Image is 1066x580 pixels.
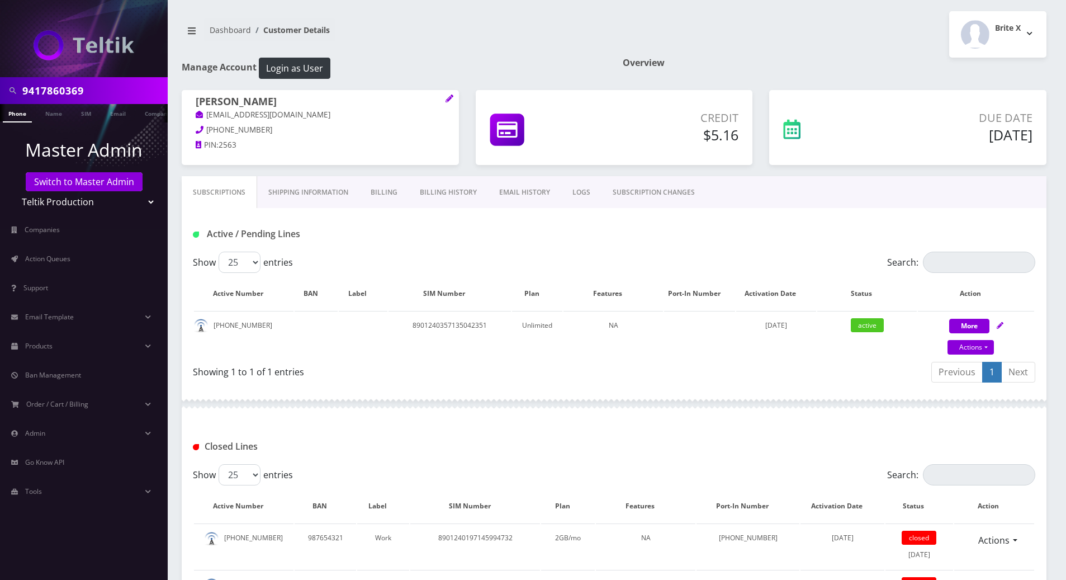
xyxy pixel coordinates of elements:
[182,18,606,50] nav: breadcrumb
[206,125,272,135] span: [PHONE_NUMBER]
[872,126,1032,143] h5: [DATE]
[251,24,330,36] li: Customer Details
[541,490,595,522] th: Plan: activate to sort column ascending
[25,370,81,380] span: Ban Management
[182,58,606,79] h1: Manage Account
[389,277,510,310] th: SIM Number: activate to sort column ascending
[219,252,260,273] select: Showentries
[601,176,706,209] a: SUBSCRIPTION CHANGES
[295,490,356,522] th: BAN: activate to sort column ascending
[194,490,293,522] th: Active Number: activate to sort column descending
[193,441,462,452] h1: Closed Lines
[765,320,787,330] span: [DATE]
[205,532,219,546] img: default.png
[25,254,70,263] span: Action Queues
[25,458,64,467] span: Go Know API
[194,524,293,569] td: [PHONE_NUMBER]
[3,104,32,122] a: Phone
[359,176,409,209] a: Billing
[409,176,488,209] a: Billing History
[25,225,60,234] span: Companies
[105,104,131,121] a: Email
[196,96,445,109] h1: [PERSON_NAME]
[194,311,293,356] td: [PHONE_NUMBER]
[887,252,1035,273] label: Search:
[193,361,606,379] div: Showing 1 to 1 of 1 entries
[22,80,165,101] input: Search in Company
[982,362,1002,383] a: 1
[295,524,356,569] td: 987654321
[512,311,562,356] td: Unlimited
[664,277,735,310] th: Port-In Number: activate to sort column ascending
[947,340,994,355] a: Actions
[193,252,293,273] label: Show entries
[563,311,663,356] td: NA
[832,533,854,543] span: [DATE]
[971,530,1017,551] a: Actions
[931,362,983,383] a: Previous
[26,399,88,409] span: Order / Cart / Billing
[697,490,799,522] th: Port-In Number: activate to sort column ascending
[357,490,409,522] th: Label: activate to sort column ascending
[923,464,1035,485] input: Search:
[139,104,177,121] a: Company
[596,490,695,522] th: Features: activate to sort column ascending
[488,176,561,209] a: EMAIL HISTORY
[563,277,663,310] th: Features: activate to sort column ascending
[210,25,251,35] a: Dashboard
[800,490,884,522] th: Activation Date: activate to sort column ascending
[257,61,330,73] a: Login as User
[872,110,1032,126] p: Due Date
[219,464,260,485] select: Showentries
[23,283,48,293] span: Support
[949,11,1046,58] button: Brite X
[918,277,1034,310] th: Action: activate to sort column ascending
[25,428,45,438] span: Admin
[196,140,219,151] a: PIN:
[954,490,1034,522] th: Action : activate to sort column ascending
[25,312,74,322] span: Email Template
[193,229,462,239] h1: Active / Pending Lines
[600,110,738,126] p: Credit
[410,524,540,569] td: 8901240197145994732
[885,490,953,522] th: Status: activate to sort column ascending
[902,531,936,545] span: closed
[949,319,989,333] button: More
[26,172,143,191] a: Switch to Master Admin
[25,487,42,496] span: Tools
[600,126,738,143] h5: $5.16
[182,176,257,209] a: Subscriptions
[40,104,68,121] a: Name
[219,140,236,150] span: 2563
[512,277,562,310] th: Plan: activate to sort column ascending
[736,277,816,310] th: Activation Date: activate to sort column ascending
[196,110,330,121] a: [EMAIL_ADDRESS][DOMAIN_NAME]
[410,490,540,522] th: SIM Number: activate to sort column ascending
[34,30,134,60] img: Teltik Production
[995,23,1021,33] h2: Brite X
[193,232,199,238] img: Active / Pending Lines
[194,319,208,333] img: default.png
[1001,362,1035,383] a: Next
[541,524,595,569] td: 2GB/mo
[193,464,293,485] label: Show entries
[257,176,359,209] a: Shipping Information
[259,58,330,79] button: Login as User
[697,524,799,569] td: [PHONE_NUMBER]
[194,277,293,310] th: Active Number: activate to sort column ascending
[295,277,338,310] th: BAN: activate to sort column ascending
[25,341,53,351] span: Products
[623,58,1047,68] h1: Overview
[596,524,695,569] td: NA
[75,104,97,121] a: SIM
[389,311,510,356] td: 8901240357135042351
[885,524,953,569] td: [DATE]
[851,318,884,332] span: active
[193,444,199,450] img: Closed Lines
[887,464,1035,485] label: Search:
[817,277,917,310] th: Status: activate to sort column ascending
[561,176,601,209] a: LOGS
[923,252,1035,273] input: Search:
[339,277,387,310] th: Label: activate to sort column ascending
